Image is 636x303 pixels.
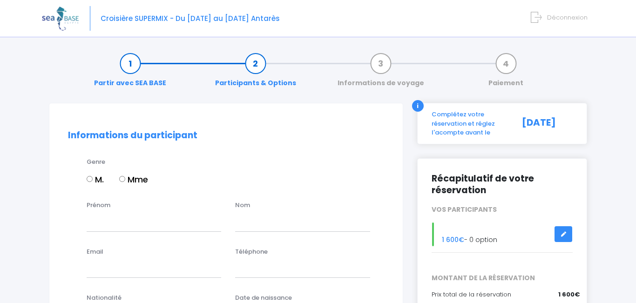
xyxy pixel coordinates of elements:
span: Prix total de la réservation [432,290,511,299]
label: Email [87,247,103,256]
label: Date de naissance [235,293,292,303]
span: 1 600€ [442,235,464,244]
a: Informations de voyage [333,59,429,88]
div: - 0 option [425,222,580,246]
span: Déconnexion [547,13,588,22]
label: M. [87,173,104,186]
label: Nationalité [87,293,122,303]
div: VOS PARTICIPANTS [425,205,580,215]
h2: Informations du participant [68,130,384,141]
a: Paiement [484,59,528,88]
label: Téléphone [235,247,268,256]
label: Prénom [87,201,110,210]
span: Croisière SUPERMIX - Du [DATE] au [DATE] Antarès [101,13,280,23]
label: Mme [119,173,148,186]
h2: Récapitulatif de votre réservation [432,173,573,196]
label: Genre [87,157,105,167]
input: M. [87,176,93,182]
div: [DATE] [515,110,580,137]
a: Participants & Options [210,59,301,88]
a: Partir avec SEA BASE [89,59,171,88]
div: i [412,100,424,112]
label: Nom [235,201,250,210]
div: Complétez votre réservation et réglez l'acompte avant le [425,110,515,137]
span: MONTANT DE LA RÉSERVATION [425,273,580,283]
span: 1 600€ [558,290,580,299]
input: Mme [119,176,125,182]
